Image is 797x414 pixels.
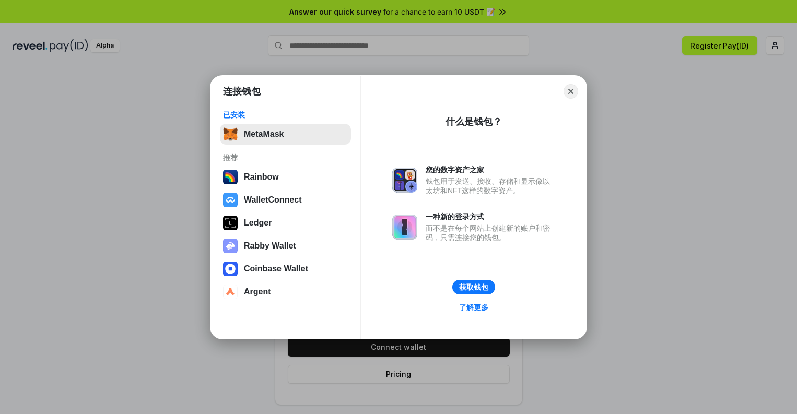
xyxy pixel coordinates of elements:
img: svg+xml,%3Csvg%20width%3D%2228%22%20height%3D%2228%22%20viewBox%3D%220%200%2028%2028%22%20fill%3D... [223,285,238,299]
button: Argent [220,281,351,302]
h1: 连接钱包 [223,85,261,98]
button: Close [564,84,578,99]
button: MetaMask [220,124,351,145]
img: svg+xml,%3Csvg%20width%3D%2228%22%20height%3D%2228%22%20viewBox%3D%220%200%2028%2028%22%20fill%3D... [223,262,238,276]
img: svg+xml,%3Csvg%20width%3D%2228%22%20height%3D%2228%22%20viewBox%3D%220%200%2028%2028%22%20fill%3D... [223,193,238,207]
img: svg+xml,%3Csvg%20width%3D%22120%22%20height%3D%22120%22%20viewBox%3D%220%200%20120%20120%22%20fil... [223,170,238,184]
div: 已安装 [223,110,348,120]
button: 获取钱包 [452,280,495,294]
button: Coinbase Wallet [220,258,351,279]
button: Ledger [220,212,351,233]
div: 您的数字资产之家 [426,165,555,174]
div: 获取钱包 [459,282,488,292]
div: MetaMask [244,129,284,139]
div: 一种新的登录方式 [426,212,555,221]
div: Rabby Wallet [244,241,296,251]
div: 钱包用于发送、接收、存储和显示像以太坊和NFT这样的数字资产。 [426,176,555,195]
img: svg+xml,%3Csvg%20xmlns%3D%22http%3A%2F%2Fwww.w3.org%2F2000%2Fsvg%22%20fill%3D%22none%22%20viewBox... [392,215,417,240]
button: Rabby Wallet [220,235,351,256]
img: svg+xml,%3Csvg%20xmlns%3D%22http%3A%2F%2Fwww.w3.org%2F2000%2Fsvg%22%20width%3D%2228%22%20height%3... [223,216,238,230]
img: svg+xml,%3Csvg%20xmlns%3D%22http%3A%2F%2Fwww.w3.org%2F2000%2Fsvg%22%20fill%3D%22none%22%20viewBox... [223,239,238,253]
div: WalletConnect [244,195,302,205]
div: Rainbow [244,172,279,182]
div: Coinbase Wallet [244,264,308,274]
button: WalletConnect [220,190,351,210]
img: svg+xml,%3Csvg%20fill%3D%22none%22%20height%3D%2233%22%20viewBox%3D%220%200%2035%2033%22%20width%... [223,127,238,141]
div: Argent [244,287,271,297]
div: 了解更多 [459,303,488,312]
a: 了解更多 [453,301,495,314]
div: 而不是在每个网站上创建新的账户和密码，只需连接您的钱包。 [426,223,555,242]
img: svg+xml,%3Csvg%20xmlns%3D%22http%3A%2F%2Fwww.w3.org%2F2000%2Fsvg%22%20fill%3D%22none%22%20viewBox... [392,168,417,193]
button: Rainbow [220,167,351,187]
div: 什么是钱包？ [446,115,502,128]
div: Ledger [244,218,272,228]
div: 推荐 [223,153,348,162]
